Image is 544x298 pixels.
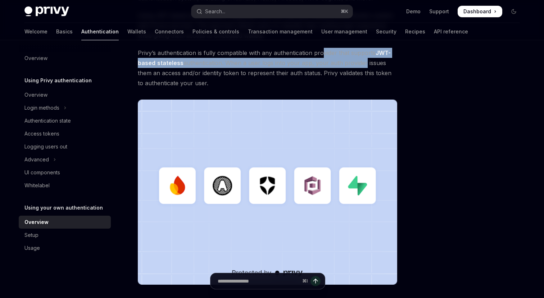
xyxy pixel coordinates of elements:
div: Authentication state [24,116,71,125]
a: Authentication [81,23,119,40]
a: Demo [406,8,421,15]
a: Setup [19,229,111,242]
a: Overview [19,216,111,229]
button: Toggle dark mode [508,6,520,17]
span: ⌘ K [341,9,348,14]
a: Dashboard [458,6,502,17]
a: UI components [19,166,111,179]
a: Basics [56,23,73,40]
a: Policies & controls [192,23,239,40]
a: Security [376,23,396,40]
button: Send message [310,276,321,286]
div: Advanced [24,155,49,164]
div: Usage [24,244,40,252]
div: Search... [205,7,225,16]
div: Login methods [24,104,59,112]
a: Transaction management [248,23,313,40]
div: Whitelabel [24,181,50,190]
div: Overview [24,218,49,226]
a: API reference [434,23,468,40]
a: Access tokens [19,127,111,140]
button: Toggle Advanced section [19,153,111,166]
button: Open search [191,5,353,18]
a: Recipes [405,23,425,40]
div: Overview [24,91,47,99]
div: Access tokens [24,129,59,138]
a: Logging users out [19,140,111,153]
div: Logging users out [24,142,67,151]
div: UI components [24,168,60,177]
a: Authentication state [19,114,111,127]
span: Privy’s authentication is fully compatible with any authentication provider that supports , authe... [138,48,397,88]
div: Overview [24,54,47,63]
a: Welcome [24,23,47,40]
a: Support [429,8,449,15]
div: Setup [24,231,38,239]
span: Dashboard [463,8,491,15]
a: User management [321,23,367,40]
h5: Using your own authentication [24,203,103,212]
img: JWT-based auth splash [138,100,397,285]
a: Overview [19,52,111,65]
a: Wallets [127,23,146,40]
a: stateless [157,59,183,67]
h5: Using Privy authentication [24,76,92,85]
img: dark logo [24,6,69,17]
a: Overview [19,88,111,101]
button: Toggle Login methods section [19,101,111,114]
a: Usage [19,242,111,255]
input: Ask a question... [218,273,299,289]
a: Whitelabel [19,179,111,192]
a: Connectors [155,23,184,40]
